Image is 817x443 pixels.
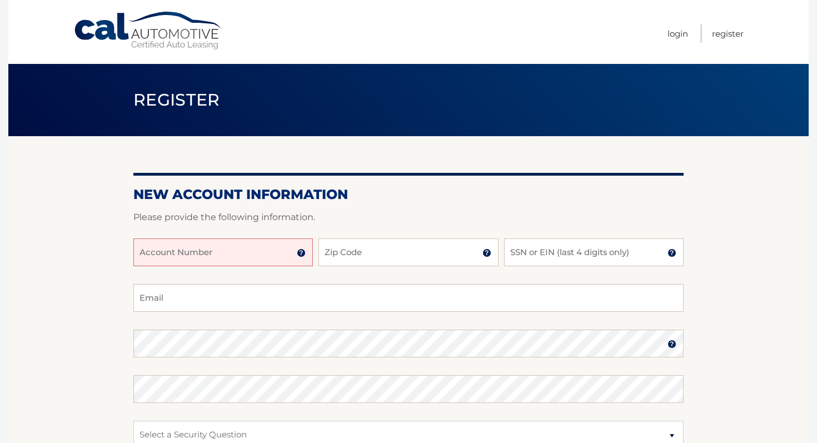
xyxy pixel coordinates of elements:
a: Register [712,24,744,43]
input: Zip Code [318,238,498,266]
h2: New Account Information [133,186,684,203]
img: tooltip.svg [482,248,491,257]
input: Email [133,284,684,312]
input: Account Number [133,238,313,266]
input: SSN or EIN (last 4 digits only) [504,238,684,266]
img: tooltip.svg [297,248,306,257]
a: Cal Automotive [73,11,223,51]
p: Please provide the following information. [133,210,684,225]
img: tooltip.svg [667,340,676,349]
a: Login [667,24,688,43]
img: tooltip.svg [667,248,676,257]
span: Register [133,89,220,110]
